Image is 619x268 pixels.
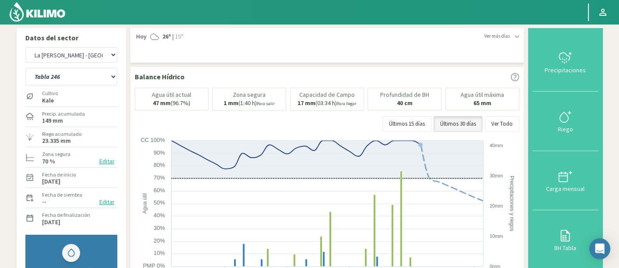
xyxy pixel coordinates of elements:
button: Precipitaciones [532,32,598,92]
label: Precip. acumulada [42,110,85,118]
label: [DATE] [42,179,60,184]
p: (96.7%) [153,100,190,106]
div: Carga mensual [535,186,596,192]
button: Últimos 15 días [382,116,431,132]
div: Riego [535,126,596,132]
button: Editar [97,156,117,166]
text: 40% [153,212,164,219]
text: 50% [153,199,164,206]
small: Para salir [257,101,275,106]
text: 40mm [490,143,503,148]
text: Agua útil [141,193,147,214]
div: Open Intercom Messenger [589,238,610,259]
label: 149 mm [42,118,63,123]
button: Ver Todo [485,116,519,132]
button: Carga mensual [532,151,598,210]
b: 65 mm [473,99,491,107]
text: 60% [153,187,164,194]
text: 70% [153,174,164,181]
p: Profundidad de BH [380,92,429,98]
label: Cultivo [42,89,58,97]
b: 1 mm [224,99,238,107]
label: Fecha de inicio [42,171,76,179]
text: 10% [153,250,164,256]
text: 30mm [490,173,503,178]
button: Editar [97,197,117,207]
b: 40 cm [397,99,413,107]
label: Fecha de siembra [42,191,82,199]
p: Agua útil actual [152,92,191,98]
p: Agua útil máxima [461,92,504,98]
label: Kale [42,98,58,103]
p: Zona segura [233,92,266,98]
label: Zona segura [42,150,70,158]
text: 30% [153,225,164,231]
div: Precipitaciones [535,67,596,73]
text: CC 100% [140,137,165,143]
text: 20% [153,237,164,244]
button: Riego [532,92,598,151]
p: Capacidad de Campo [299,92,355,98]
label: 70 % [42,159,55,164]
span: Ver más días [484,32,510,40]
button: Últimos 30 días [434,116,483,132]
text: Precipitaciones y riegos [509,176,515,231]
img: Kilimo [9,1,66,22]
label: Riego acumulado [42,130,81,138]
label: Fecha de finalización [42,211,90,219]
text: 90% [153,149,164,156]
text: 80% [153,162,164,168]
p: Datos del sector [25,32,117,43]
b: 47 mm [153,99,171,107]
span: Hoy [135,32,147,41]
p: (1:40 h) [224,100,275,107]
label: [DATE] [42,219,60,225]
text: 10mm [490,233,503,239]
b: 17 mm [297,99,315,107]
label: -- [42,199,46,205]
p: Balance Hídrico [135,71,185,82]
div: BH Tabla [535,245,596,251]
span: | [172,32,174,41]
small: Para llegar [337,101,357,106]
span: 15º [174,32,183,41]
label: 23.335 mm [42,138,71,144]
text: 20mm [490,203,503,208]
p: (03:34 h) [297,100,357,107]
strong: 26º [162,32,171,40]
